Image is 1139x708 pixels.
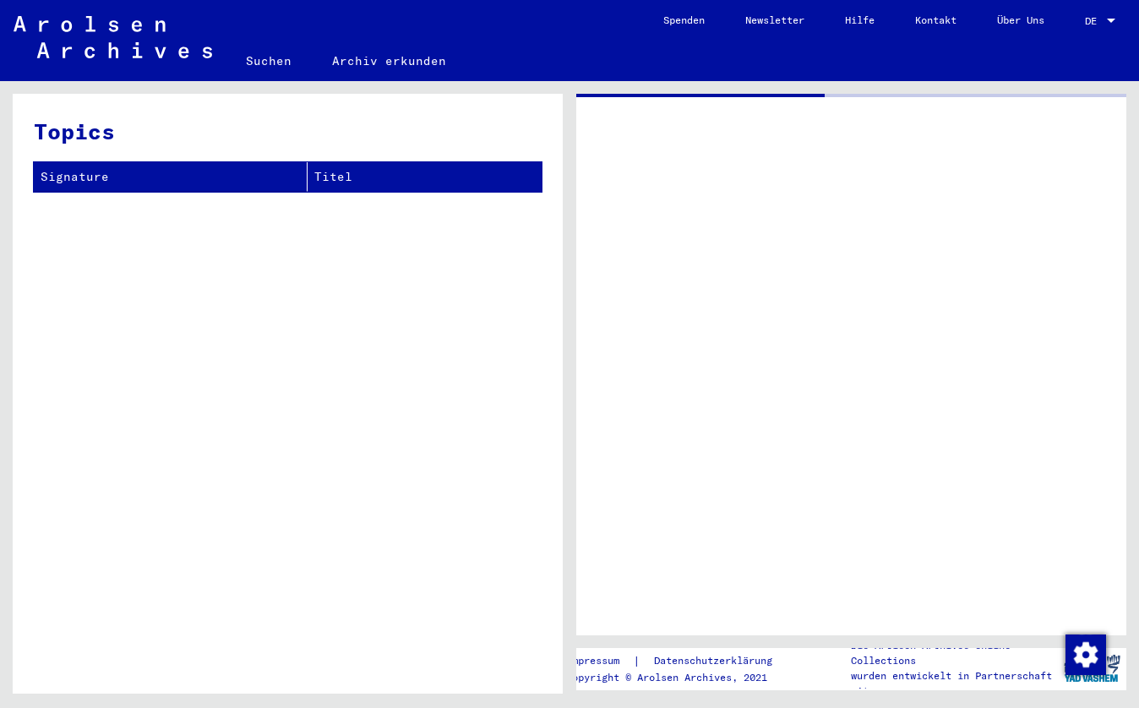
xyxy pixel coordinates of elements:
[566,652,633,670] a: Impressum
[566,670,793,685] p: Copyright © Arolsen Archives, 2021
[34,115,541,148] h3: Topics
[640,652,793,670] a: Datenschutzerklärung
[312,41,466,81] a: Archiv erkunden
[226,41,312,81] a: Suchen
[1060,647,1124,689] img: yv_logo.png
[34,162,308,192] th: Signature
[851,668,1058,699] p: wurden entwickelt in Partnerschaft mit
[1065,634,1106,675] img: Zustimmung ändern
[308,162,542,192] th: Titel
[851,638,1058,668] p: Die Arolsen Archives Online-Collections
[566,652,793,670] div: |
[1065,634,1105,674] div: Zustimmung ändern
[1085,15,1104,27] span: DE
[14,16,212,58] img: Arolsen_neg.svg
